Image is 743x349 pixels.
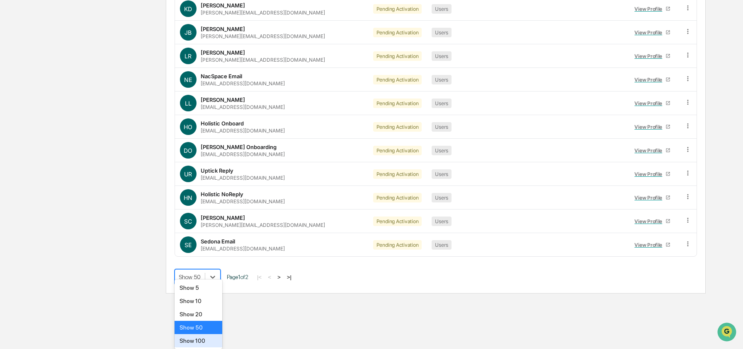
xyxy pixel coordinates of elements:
div: Show 10 [175,294,222,308]
div: [EMAIL_ADDRESS][DOMAIN_NAME] [201,80,285,87]
div: Pending Activation [373,169,422,179]
a: View Profile [631,168,674,181]
a: 🖐️Preclearance [5,101,57,116]
a: View Profile [631,26,674,39]
button: < [265,274,274,281]
div: 🖐️ [8,105,15,112]
div: Pending Activation [373,28,422,37]
div: View Profile [634,218,665,224]
div: [PERSON_NAME][EMAIL_ADDRESS][DOMAIN_NAME] [201,222,325,228]
button: Start new chat [141,66,151,76]
a: View Profile [631,215,674,228]
div: [PERSON_NAME] [201,49,245,56]
div: Pending Activation [373,75,422,84]
div: [EMAIL_ADDRESS][DOMAIN_NAME] [201,246,285,252]
a: 🗄️Attestations [57,101,106,116]
div: Holistic NoReply [201,191,243,197]
div: Users [432,169,452,179]
a: 🔎Data Lookup [5,117,56,132]
div: Pending Activation [373,240,422,250]
a: View Profile [631,120,674,133]
div: Show 100 [175,334,222,347]
div: [EMAIL_ADDRESS][DOMAIN_NAME] [201,151,285,157]
div: Users [432,4,452,14]
div: View Profile [634,195,665,201]
div: [PERSON_NAME] [201,26,245,32]
p: How can we help? [8,17,151,31]
span: Attestations [68,104,103,113]
a: View Profile [631,73,674,86]
div: Show 5 [175,281,222,294]
div: View Profile [634,29,665,36]
a: View Profile [631,2,674,15]
span: Page 1 of 2 [227,274,248,280]
div: View Profile [634,6,665,12]
span: Pylon [83,140,100,147]
div: Pending Activation [373,193,422,202]
button: |< [255,274,264,281]
div: 🗄️ [60,105,67,112]
div: Pending Activation [373,122,422,132]
div: View Profile [634,77,665,83]
div: Users [432,122,452,132]
div: Users [432,51,452,61]
button: > [275,274,283,281]
div: [EMAIL_ADDRESS][DOMAIN_NAME] [201,175,285,181]
div: [PERSON_NAME] [201,2,245,9]
div: Users [432,193,452,202]
div: [PERSON_NAME][EMAIL_ADDRESS][DOMAIN_NAME] [201,33,325,39]
div: We're available if you need us! [28,72,105,78]
span: HN [184,194,192,201]
div: [EMAIL_ADDRESS][DOMAIN_NAME] [201,104,285,110]
div: Users [432,99,452,108]
img: 1746055101610-c473b297-6a78-478c-a979-82029cc54cd1 [8,63,23,78]
div: Users [432,240,452,250]
div: Holistic Onboard [201,120,244,127]
span: UR [184,171,192,178]
div: Pending Activation [373,146,422,155]
span: HO [184,123,192,130]
div: Users [432,28,452,37]
span: KD [184,5,192,12]
div: Users [432,75,452,84]
div: [PERSON_NAME] Onboarding [201,144,277,150]
span: DO [184,147,192,154]
span: Data Lookup [17,120,52,128]
span: NE [184,76,192,83]
span: JB [185,29,192,36]
button: >| [284,274,294,281]
a: View Profile [631,238,674,251]
div: Uptick Reply [201,167,233,174]
div: Pending Activation [373,217,422,226]
div: [PERSON_NAME][EMAIL_ADDRESS][DOMAIN_NAME] [201,57,325,63]
div: View Profile [634,171,665,177]
span: SE [185,241,192,248]
div: Show 50 [175,321,222,334]
span: LL [185,100,192,107]
div: [PERSON_NAME][EMAIL_ADDRESS][DOMAIN_NAME] [201,10,325,16]
a: View Profile [631,97,674,110]
div: [PERSON_NAME] [201,214,245,221]
div: View Profile [634,242,665,248]
div: Start new chat [28,63,136,72]
div: Users [432,146,452,155]
div: Users [432,217,452,226]
a: Powered byPylon [58,140,100,147]
a: View Profile [631,144,674,157]
div: Pending Activation [373,51,422,61]
div: View Profile [634,53,665,59]
div: NacSpace Email [201,73,242,79]
a: View Profile [631,50,674,63]
div: View Profile [634,147,665,154]
div: [EMAIL_ADDRESS][DOMAIN_NAME] [201,198,285,205]
div: View Profile [634,124,665,130]
div: Show 20 [175,308,222,321]
iframe: Open customer support [716,322,739,344]
div: Sedona Email [201,238,235,245]
div: [EMAIL_ADDRESS][DOMAIN_NAME] [201,128,285,134]
div: Pending Activation [373,4,422,14]
a: View Profile [631,191,674,204]
div: 🔎 [8,121,15,128]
